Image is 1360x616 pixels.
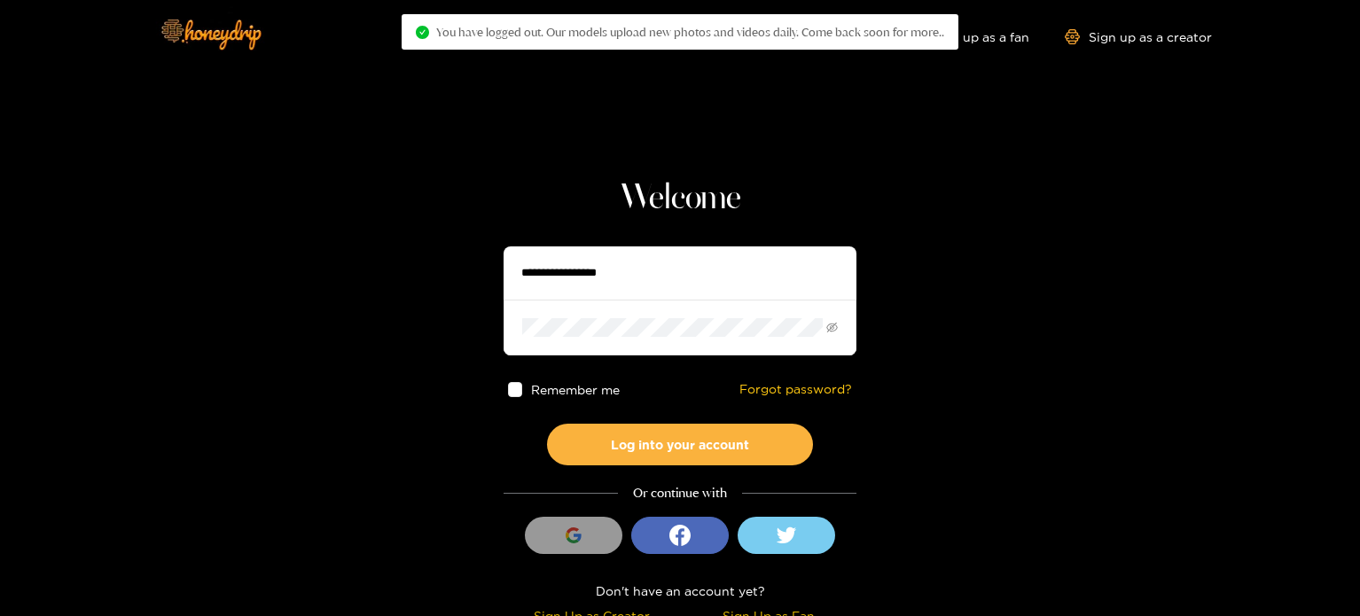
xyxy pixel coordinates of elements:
div: Don't have an account yet? [504,581,856,601]
a: Sign up as a creator [1065,29,1212,44]
h1: Welcome [504,177,856,220]
button: Log into your account [547,424,813,465]
span: eye-invisible [826,322,838,333]
a: Sign up as a fan [908,29,1029,44]
span: check-circle [416,26,429,39]
div: Or continue with [504,483,856,503]
a: Forgot password? [739,382,852,397]
span: Remember me [532,383,621,396]
span: You have logged out. Our models upload new photos and videos daily. Come back soon for more.. [436,25,944,39]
